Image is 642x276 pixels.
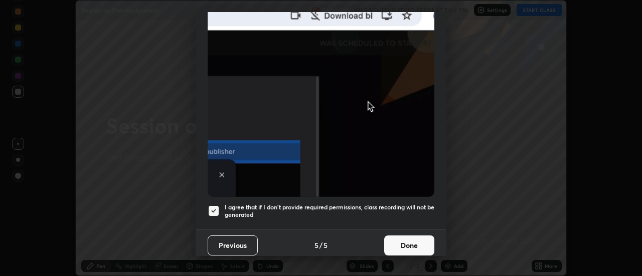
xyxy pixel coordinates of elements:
[319,240,323,250] h4: /
[208,235,258,255] button: Previous
[314,240,318,250] h4: 5
[324,240,328,250] h4: 5
[225,203,434,219] h5: I agree that if I don't provide required permissions, class recording will not be generated
[384,235,434,255] button: Done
